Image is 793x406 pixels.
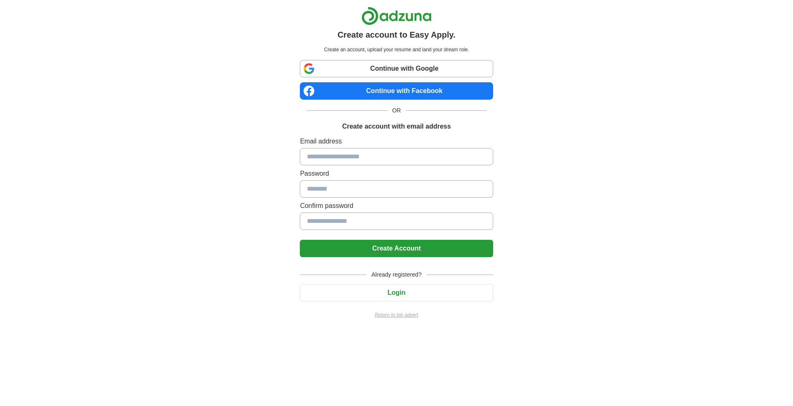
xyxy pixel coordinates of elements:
[300,201,493,211] label: Confirm password
[300,284,493,301] button: Login
[342,122,451,131] h1: Create account with email address
[366,270,426,279] span: Already registered?
[300,311,493,319] a: Return to job advert
[361,7,432,25] img: Adzuna logo
[300,60,493,77] a: Continue with Google
[302,46,491,53] p: Create an account, upload your resume and land your dream role.
[300,289,493,296] a: Login
[300,240,493,257] button: Create Account
[300,82,493,100] a: Continue with Facebook
[300,136,493,146] label: Email address
[387,106,406,115] span: OR
[300,169,493,179] label: Password
[337,29,456,41] h1: Create account to Easy Apply.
